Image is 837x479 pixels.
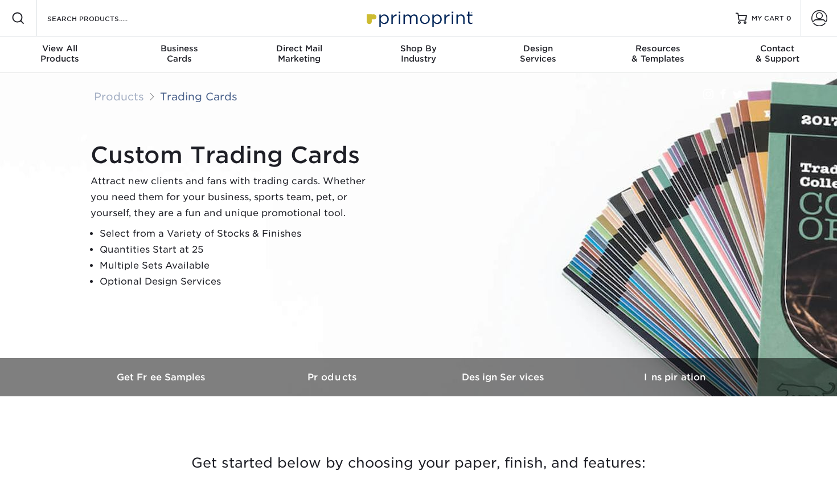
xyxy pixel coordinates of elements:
[100,258,375,274] li: Multiple Sets Available
[589,372,760,383] h3: Inspiration
[120,43,239,64] div: Cards
[100,242,375,258] li: Quantities Start at 25
[478,43,598,54] span: Design
[589,358,760,396] a: Inspiration
[120,43,239,54] span: Business
[752,14,784,23] span: MY CART
[239,36,359,73] a: Direct MailMarketing
[598,36,717,73] a: Resources& Templates
[77,372,248,383] h3: Get Free Samples
[478,36,598,73] a: DesignServices
[239,43,359,54] span: Direct Mail
[94,90,144,103] a: Products
[46,11,157,25] input: SEARCH PRODUCTS.....
[359,43,478,64] div: Industry
[160,90,237,103] a: Trading Cards
[362,6,475,30] img: Primoprint
[598,43,717,64] div: & Templates
[359,43,478,54] span: Shop By
[100,274,375,290] li: Optional Design Services
[91,141,375,169] h1: Custom Trading Cards
[359,36,478,73] a: Shop ByIndustry
[419,372,589,383] h3: Design Services
[248,358,419,396] a: Products
[717,43,837,54] span: Contact
[419,358,589,396] a: Design Services
[786,14,791,22] span: 0
[717,43,837,64] div: & Support
[120,36,239,73] a: BusinessCards
[91,173,375,221] p: Attract new clients and fans with trading cards. Whether you need them for your business, sports ...
[717,36,837,73] a: Contact& Support
[100,226,375,242] li: Select from a Variety of Stocks & Finishes
[239,43,359,64] div: Marketing
[478,43,598,64] div: Services
[598,43,717,54] span: Resources
[77,358,248,396] a: Get Free Samples
[248,372,419,383] h3: Products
